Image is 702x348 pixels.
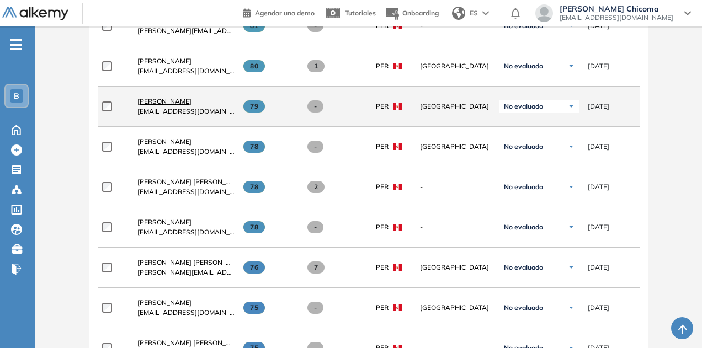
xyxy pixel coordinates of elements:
[588,303,609,313] span: [DATE]
[376,222,389,232] span: PER
[307,221,323,233] span: -
[588,142,609,152] span: [DATE]
[393,264,402,271] img: PER
[137,338,235,348] a: [PERSON_NAME] [PERSON_NAME]
[307,141,323,153] span: -
[420,142,491,152] span: [GEOGRAPHIC_DATA]
[452,7,465,20] img: world
[137,187,235,197] span: [EMAIL_ADDRESS][DOMAIN_NAME]
[307,181,325,193] span: 2
[137,97,235,106] a: [PERSON_NAME]
[243,100,265,113] span: 79
[504,183,543,191] span: No evaluado
[588,101,609,111] span: [DATE]
[137,217,235,227] a: [PERSON_NAME]
[568,143,575,150] img: Ícono de flecha
[307,302,323,314] span: -
[376,61,389,71] span: PER
[504,62,543,71] span: No evaluado
[137,137,192,146] span: [PERSON_NAME]
[588,182,609,192] span: [DATE]
[137,106,235,116] span: [EMAIL_ADDRESS][DOMAIN_NAME]
[560,13,673,22] span: [EMAIL_ADDRESS][DOMAIN_NAME]
[504,142,543,151] span: No evaluado
[504,303,543,312] span: No evaluado
[568,264,575,271] img: Ícono de flecha
[137,137,235,147] a: [PERSON_NAME]
[137,97,192,105] span: [PERSON_NAME]
[345,9,376,17] span: Tutoriales
[393,184,402,190] img: PER
[420,263,491,272] span: [GEOGRAPHIC_DATA]
[376,101,389,111] span: PER
[402,9,439,17] span: Onboarding
[137,57,192,65] span: [PERSON_NAME]
[14,92,19,100] span: B
[393,304,402,311] img: PER
[504,223,543,232] span: No evaluado
[2,7,68,21] img: Logo
[307,261,325,274] span: 7
[243,60,265,72] span: 80
[307,60,325,72] span: 1
[137,56,235,66] a: [PERSON_NAME]
[137,177,235,187] a: [PERSON_NAME] [PERSON_NAME]
[376,303,389,313] span: PER
[137,26,235,36] span: [PERSON_NAME][EMAIL_ADDRESS][DOMAIN_NAME]
[137,258,303,266] span: [PERSON_NAME] [PERSON_NAME] [PERSON_NAME]
[568,184,575,190] img: Ícono de flecha
[588,222,609,232] span: [DATE]
[588,61,609,71] span: [DATE]
[243,181,265,193] span: 78
[243,302,265,314] span: 75
[568,224,575,231] img: Ícono de flecha
[385,2,439,25] button: Onboarding
[10,44,22,46] i: -
[420,222,491,232] span: -
[255,9,315,17] span: Agendar una demo
[420,61,491,71] span: [GEOGRAPHIC_DATA]
[568,63,575,69] img: Ícono de flecha
[393,143,402,150] img: PER
[137,66,235,76] span: [EMAIL_ADDRESS][DOMAIN_NAME]
[376,182,389,192] span: PER
[393,103,402,110] img: PER
[137,298,235,308] a: [PERSON_NAME]
[420,303,491,313] span: [GEOGRAPHIC_DATA]
[470,8,478,18] span: ES
[137,147,235,157] span: [EMAIL_ADDRESS][DOMAIN_NAME]
[420,101,491,111] span: [GEOGRAPHIC_DATA]
[243,221,265,233] span: 78
[504,263,543,272] span: No evaluado
[137,227,235,237] span: [EMAIL_ADDRESS][DOMAIN_NAME]
[568,103,575,110] img: Ícono de flecha
[243,141,265,153] span: 78
[588,263,609,272] span: [DATE]
[137,298,192,307] span: [PERSON_NAME]
[137,308,235,318] span: [EMAIL_ADDRESS][DOMAIN_NAME]
[243,6,315,19] a: Agendar una demo
[504,102,543,111] span: No evaluado
[393,63,402,69] img: PER
[393,224,402,231] img: PER
[376,142,389,152] span: PER
[137,267,235,277] span: [PERSON_NAME][EMAIL_ADDRESS][PERSON_NAME][DOMAIN_NAME]
[482,11,489,15] img: arrow
[137,178,247,186] span: [PERSON_NAME] [PERSON_NAME]
[376,263,389,272] span: PER
[137,218,192,226] span: [PERSON_NAME]
[137,339,247,347] span: [PERSON_NAME] [PERSON_NAME]
[420,182,491,192] span: -
[307,100,323,113] span: -
[560,4,673,13] span: [PERSON_NAME] Chicoma
[568,304,575,311] img: Ícono de flecha
[243,261,265,274] span: 76
[137,258,235,267] a: [PERSON_NAME] [PERSON_NAME] [PERSON_NAME]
